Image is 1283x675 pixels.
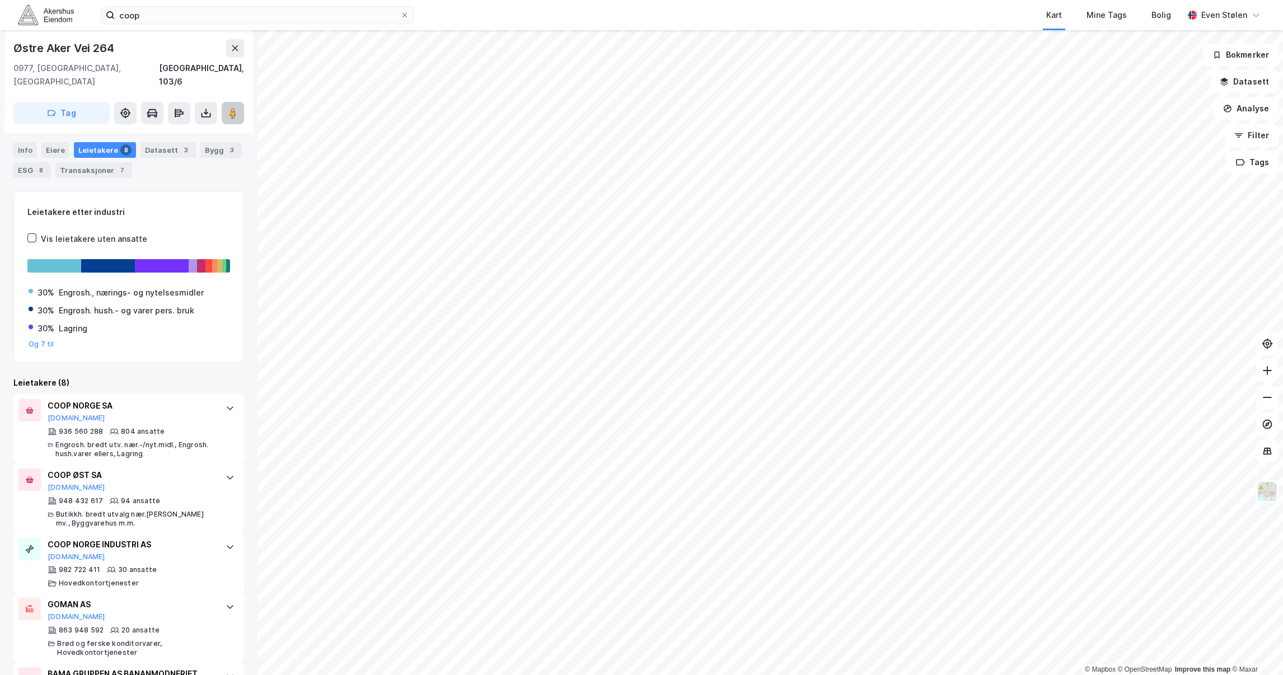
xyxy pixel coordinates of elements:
div: Hovedkontortjenester [59,579,139,588]
div: Leietakere etter industri [27,205,230,219]
div: COOP ØST SA [48,468,214,482]
button: Tag [13,102,110,124]
button: Datasett [1210,71,1279,93]
div: Engrosh., nærings- og nytelsesmidler [59,286,204,299]
div: Datasett [141,142,196,158]
div: 982 722 411 [59,565,100,574]
div: Transaksjoner [55,162,132,178]
img: Z [1257,481,1278,502]
button: [DOMAIN_NAME] [48,414,105,423]
button: Tags [1226,151,1279,174]
button: Filter [1225,124,1279,147]
div: Info [13,142,37,158]
div: Mine Tags [1087,8,1127,22]
div: GOMAN AS [48,598,214,611]
div: Eiere [41,142,69,158]
div: 804 ansatte [121,427,165,436]
input: Søk på adresse, matrikkel, gårdeiere, leietakere eller personer [115,7,400,24]
div: 8 [35,165,46,176]
div: 30 ansatte [118,565,157,574]
div: 936 560 288 [59,427,103,436]
a: OpenStreetMap [1118,665,1172,673]
img: akershus-eiendom-logo.9091f326c980b4bce74ccdd9f866810c.svg [18,5,74,25]
div: ESG [13,162,51,178]
div: 30% [38,286,54,299]
div: 0977, [GEOGRAPHIC_DATA], [GEOGRAPHIC_DATA] [13,62,159,88]
div: Vis leietakere uten ansatte [41,232,147,246]
iframe: Chat Widget [1227,621,1283,675]
div: 30% [38,304,54,317]
div: 948 432 617 [59,496,103,505]
div: 7 [116,165,128,176]
div: 3 [180,144,191,156]
div: 20 ansatte [121,626,160,635]
div: COOP NORGE SA [48,399,214,412]
a: Improve this map [1175,665,1230,673]
div: Bolig [1151,8,1171,22]
div: 94 ansatte [121,496,160,505]
button: Analyse [1214,97,1279,120]
div: 3 [226,144,237,156]
div: 8 [120,144,132,156]
a: Mapbox [1085,665,1116,673]
div: Kontrollprogram for chat [1227,621,1283,675]
div: Lagring [59,322,87,335]
button: Bokmerker [1203,44,1279,66]
div: Leietakere (8) [13,376,244,390]
div: [GEOGRAPHIC_DATA], 103/6 [159,62,244,88]
div: Østre Aker Vei 264 [13,39,116,57]
div: Even Stølen [1201,8,1247,22]
div: Engrosh. hush.- og varer pers. bruk [59,304,194,317]
div: COOP NORGE INDUSTRI AS [48,538,214,551]
div: Engrosh. bredt utv. nær.-/nyt.midl., Engrosh. hush.varer ellers, Lagring [55,440,214,458]
div: 30% [38,322,54,335]
div: 863 948 592 [59,626,104,635]
div: Kart [1046,8,1062,22]
div: Leietakere [74,142,136,158]
div: Bygg [200,142,242,158]
div: Butikkh. bredt utvalg nær.[PERSON_NAME] mv., Byggvarehus m.m. [56,510,214,528]
div: Brød og ferske konditorvarer, Hovedkontortjenester [57,639,214,657]
button: [DOMAIN_NAME] [48,552,105,561]
button: Og 7 til [29,340,54,349]
button: [DOMAIN_NAME] [48,483,105,492]
button: [DOMAIN_NAME] [48,612,105,621]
